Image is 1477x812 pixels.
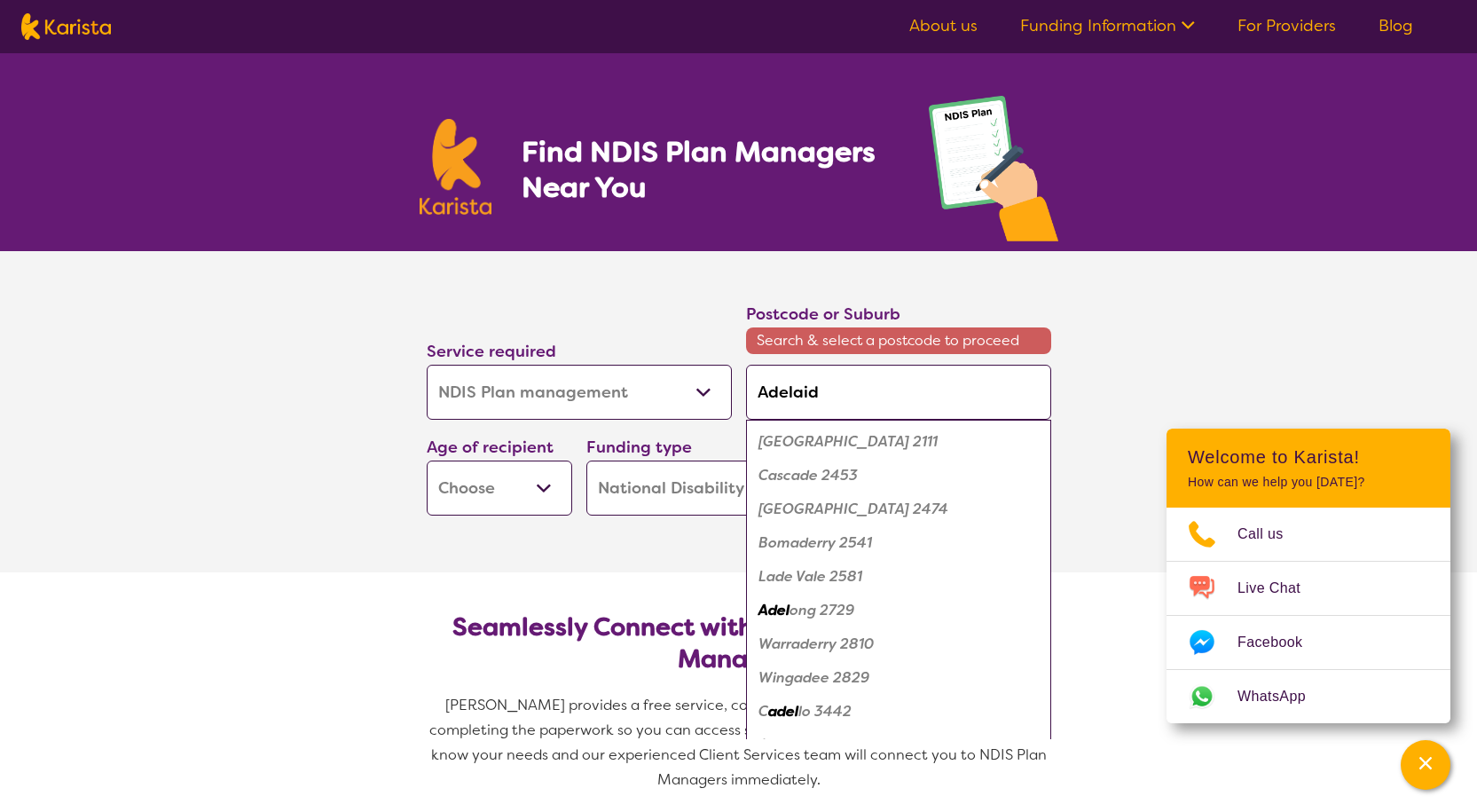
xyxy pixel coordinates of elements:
em: Adel [758,601,790,619]
div: Cadello 3442 [755,695,1042,729]
button: Channel Menu [1401,740,1450,790]
img: Karista logo [420,119,492,215]
h2: Seamlessly Connect with NDIS-Registered Plan Managers [441,611,1037,675]
em: Wingadee 2829 [758,668,869,687]
label: Service required [427,341,556,362]
span: [PERSON_NAME] provides a free service, connecting you to NDIS Plan Managers and completing the pa... [429,696,1051,789]
em: Lade Vale 2581 [758,567,862,586]
img: Karista logo [21,13,111,40]
span: Live Chat [1237,575,1322,602]
em: Cascade 2453 [758,466,858,485]
span: Facebook [1237,629,1324,656]
label: Age of recipient [427,437,554,458]
input: Type [746,365,1051,420]
a: For Providers [1237,15,1336,36]
label: Funding type [586,437,692,458]
span: WhatsApp [1237,683,1327,710]
em: [GEOGRAPHIC_DATA] 2474 [758,500,948,518]
em: adel [768,702,798,721]
h1: Find NDIS Plan Managers Near You [522,134,892,205]
div: Wadeville 2474 [755,493,1042,526]
em: Warraderry 2810 [758,635,874,653]
div: Cascade 2453 [755,459,1042,493]
h2: Welcome to Karista! [1188,446,1429,468]
em: [GEOGRAPHIC_DATA] 2111 [758,432,938,451]
a: About us [909,15,978,36]
div: Adelong 2729 [755,594,1042,627]
a: Blog [1379,15,1413,36]
p: How can we help you [DATE]? [1188,475,1429,490]
ul: Choose channel [1167,508,1450,723]
div: Lade Vale 2581 [755,560,1042,594]
label: Postcode or Suburb [746,304,900,325]
em: C [758,702,768,721]
div: Channel Menu [1167,429,1450,723]
em: Adel [758,736,790,754]
div: Adelaide Lead 3465 [755,729,1042,762]
em: ong 2729 [790,601,854,619]
span: Search & select a postcode to proceed [746,327,1051,354]
div: Bomaderry 2541 [755,526,1042,560]
a: Funding Information [1020,15,1195,36]
div: Wingadee 2829 [755,661,1042,695]
span: Call us [1237,521,1305,548]
a: Web link opens in a new tab. [1167,670,1450,723]
em: Bomaderry 2541 [758,533,872,552]
em: aide Lead 3465 [790,736,898,754]
div: Warraderry 2810 [755,627,1042,661]
div: Gladesville 2111 [755,425,1042,459]
img: plan-management [929,96,1058,251]
em: lo 3442 [798,702,852,721]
